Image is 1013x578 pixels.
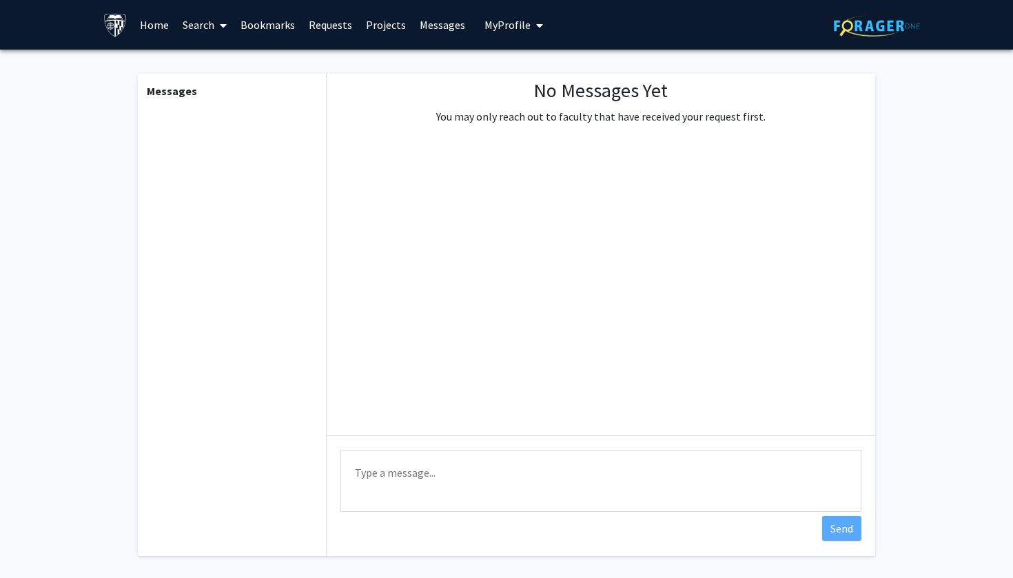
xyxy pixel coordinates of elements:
[147,84,197,98] b: Messages
[302,1,359,49] a: Requests
[359,1,413,49] a: Projects
[103,13,127,37] img: Johns Hopkins University Logo
[822,516,861,541] button: Send
[413,1,472,49] a: Messages
[234,1,302,49] a: Bookmarks
[436,79,766,103] h1: No Messages Yet
[436,108,766,125] p: You may only reach out to faculty that have received your request first.
[176,1,234,49] a: Search
[10,516,59,568] iframe: Chat
[340,450,861,512] textarea: Message
[834,15,920,37] img: ForagerOne Logo
[133,1,176,49] a: Home
[484,18,531,32] span: My Profile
